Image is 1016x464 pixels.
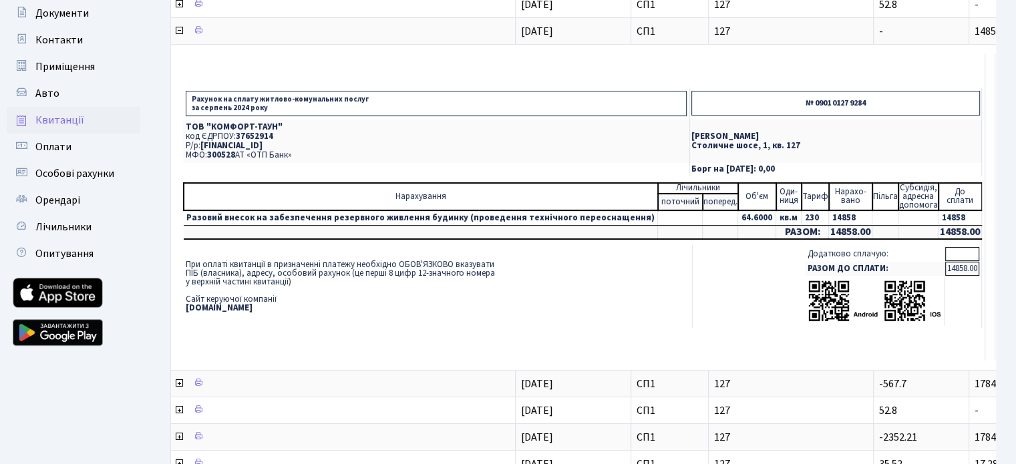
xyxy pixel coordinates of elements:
a: Квитанції [7,107,140,134]
span: Орендарі [35,193,80,208]
span: [FINANCIAL_ID] [200,140,263,152]
a: Орендарі [7,187,140,214]
span: СП1 [637,432,703,443]
td: При оплаті квитанції в призначенні платежу необхідно ОБОВ'ЯЗКОВО вказувати ПІБ (власника), адресу... [183,245,692,327]
span: СП1 [637,379,703,389]
span: 52.8 [879,403,897,418]
span: [DATE] [521,377,553,391]
span: 300528 [207,149,235,161]
span: СП1 [637,405,703,416]
p: Столичне шосе, 1, кв. 127 [691,142,980,150]
span: 14858 [975,24,1001,39]
span: 127 [714,379,868,389]
td: РАЗОМ ДО СПЛАТИ: [805,262,945,276]
span: Приміщення [35,59,95,74]
td: Нарахо- вано [829,183,872,210]
td: Разовий внесок на забезпечення резервного живлення будинку (проведення технічного переоснащення) [184,210,658,226]
p: Рахунок на сплату житлово-комунальних послуг за серпень 2024 року [186,91,687,116]
span: -567.7 [879,377,906,391]
span: Квитанції [35,113,84,128]
a: Оплати [7,134,140,160]
td: 14858.00 [945,262,979,276]
span: -2352.21 [879,430,917,445]
b: [DOMAIN_NAME] [186,302,252,314]
p: Р/р: [186,142,687,150]
p: Борг на [DATE]: 0,00 [691,165,980,174]
span: [DATE] [521,430,553,445]
span: [DATE] [521,24,553,39]
p: [PERSON_NAME] [691,132,980,141]
a: Лічильники [7,214,140,240]
td: Оди- ниця [776,183,802,210]
td: Додатково сплачую: [805,247,945,261]
td: Тариф [802,183,829,210]
span: СП1 [637,26,703,37]
td: 14858.00 [829,225,872,239]
span: Особові рахунки [35,166,114,181]
p: МФО: АТ «ОТП Банк» [186,151,687,160]
td: Об'єм [738,183,776,210]
a: Опитування [7,240,140,267]
td: РАЗОМ: [776,225,829,239]
td: Пільга [872,183,898,210]
span: 127 [714,405,868,416]
td: Нарахування [184,183,658,210]
a: Приміщення [7,53,140,80]
a: Контакти [7,27,140,53]
img: apps-qrcodes.png [808,279,941,322]
span: 1784.51 [975,430,1009,445]
td: 14858 [829,210,872,226]
td: 64.6000 [738,210,776,226]
td: Лічильники [658,183,738,194]
td: 14858 [939,210,982,226]
td: поточний [658,194,703,210]
span: 37652914 [236,130,273,142]
span: 127 [714,432,868,443]
span: Контакти [35,33,83,47]
span: Документи [35,6,89,21]
span: Опитування [35,246,94,261]
span: Оплати [35,140,71,154]
a: Особові рахунки [7,160,140,187]
span: Авто [35,86,59,101]
p: ТОВ "КОМФОРТ-ТАУН" [186,123,687,132]
td: 14858.00 [939,225,982,239]
span: - [879,24,883,39]
p: № 0901 0127 9284 [691,91,980,115]
a: Авто [7,80,140,107]
span: [DATE] [521,403,553,418]
td: 230 [802,210,829,226]
span: Лічильники [35,220,92,234]
span: 1784.51 [975,377,1009,391]
td: До cплати [939,183,982,210]
span: 127 [714,26,868,37]
span: - [975,403,979,418]
td: поперед. [703,194,738,210]
td: кв.м [776,210,802,226]
td: Субсидія, адресна допомога [898,183,939,210]
p: код ЄДРПОУ: [186,132,687,141]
